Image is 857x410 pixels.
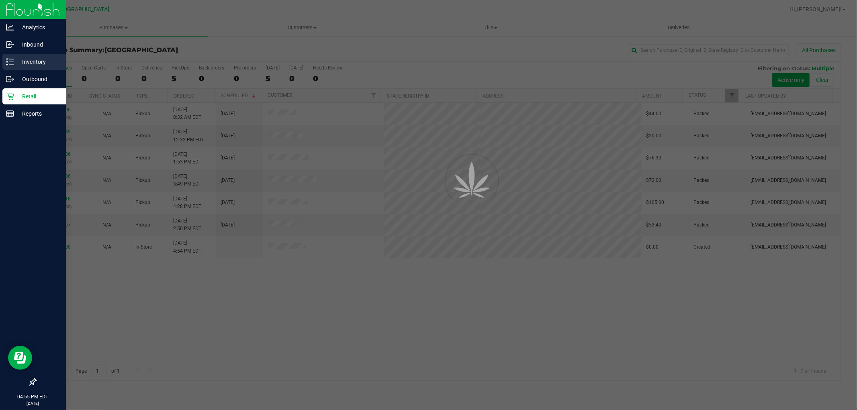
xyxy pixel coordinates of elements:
[6,110,14,118] inline-svg: Reports
[6,58,14,66] inline-svg: Inventory
[14,92,62,101] p: Retail
[14,22,62,32] p: Analytics
[14,74,62,84] p: Outbound
[14,40,62,49] p: Inbound
[14,109,62,118] p: Reports
[4,393,62,400] p: 04:55 PM EDT
[14,57,62,67] p: Inventory
[6,75,14,83] inline-svg: Outbound
[6,23,14,31] inline-svg: Analytics
[6,92,14,100] inline-svg: Retail
[4,400,62,406] p: [DATE]
[6,41,14,49] inline-svg: Inbound
[8,346,32,370] iframe: Resource center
